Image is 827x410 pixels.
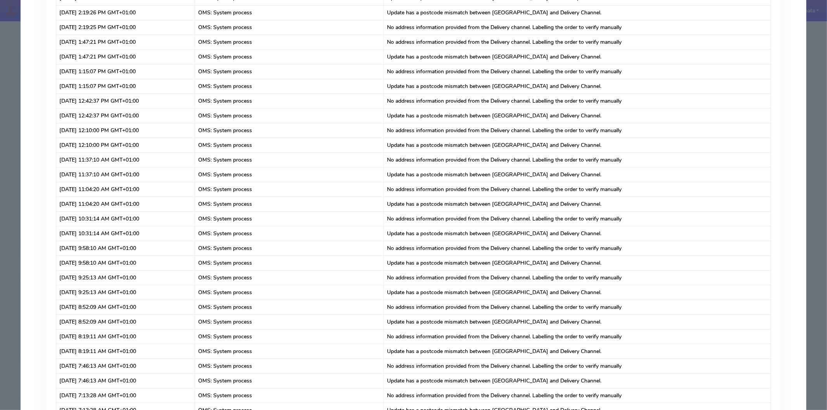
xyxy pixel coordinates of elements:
[384,344,771,358] td: Update has a postcode mismatch between [GEOGRAPHIC_DATA] and Delivery Channel.
[56,123,195,138] td: [DATE] 12:10:00 PM GMT+01:00
[56,314,195,329] td: [DATE] 8:52:09 AM GMT+01:00
[384,211,771,226] td: No address information provided from the Delivery channel. Labelling the order to verify manually
[195,314,384,329] td: OMS: System process
[56,79,195,93] td: [DATE] 1:15:07 PM GMT+01:00
[56,20,195,34] td: [DATE] 2:19:25 PM GMT+01:00
[195,270,384,285] td: OMS: System process
[56,64,195,79] td: [DATE] 1:15:07 PM GMT+01:00
[195,182,384,196] td: OMS: System process
[195,108,384,123] td: OMS: System process
[384,373,771,388] td: Update has a postcode mismatch between [GEOGRAPHIC_DATA] and Delivery Channel.
[384,138,771,152] td: Update has a postcode mismatch between [GEOGRAPHIC_DATA] and Delivery Channel.
[56,270,195,285] td: [DATE] 9:25:13 AM GMT+01:00
[384,358,771,373] td: No address information provided from the Delivery channel. Labelling the order to verify manually
[195,5,384,20] td: OMS: System process
[56,211,195,226] td: [DATE] 10:31:14 AM GMT+01:00
[56,358,195,373] td: [DATE] 7:46:13 AM GMT+01:00
[56,182,195,196] td: [DATE] 11:04:20 AM GMT+01:00
[384,93,771,108] td: No address information provided from the Delivery channel. Labelling the order to verify manually
[384,20,771,34] td: No address information provided from the Delivery channel. Labelling the order to verify manually
[195,196,384,211] td: OMS: System process
[56,108,195,123] td: [DATE] 12:42:37 PM GMT+01:00
[56,255,195,270] td: [DATE] 9:58:10 AM GMT+01:00
[384,300,771,314] td: No address information provided from the Delivery channel. Labelling the order to verify manually
[56,373,195,388] td: [DATE] 7:46:13 AM GMT+01:00
[195,358,384,373] td: OMS: System process
[384,270,771,285] td: No address information provided from the Delivery channel. Labelling the order to verify manually
[195,20,384,34] td: OMS: System process
[384,64,771,79] td: No address information provided from the Delivery channel. Labelling the order to verify manually
[195,241,384,255] td: OMS: System process
[56,196,195,211] td: [DATE] 11:04:20 AM GMT+01:00
[195,167,384,182] td: OMS: System process
[56,226,195,241] td: [DATE] 10:31:14 AM GMT+01:00
[384,285,771,300] td: Update has a postcode mismatch between [GEOGRAPHIC_DATA] and Delivery Channel.
[384,49,771,64] td: Update has a postcode mismatch between [GEOGRAPHIC_DATA] and Delivery Channel.
[384,108,771,123] td: Update has a postcode mismatch between [GEOGRAPHIC_DATA] and Delivery Channel.
[384,196,771,211] td: Update has a postcode mismatch between [GEOGRAPHIC_DATA] and Delivery Channel.
[195,34,384,49] td: OMS: System process
[56,300,195,314] td: [DATE] 8:52:09 AM GMT+01:00
[195,64,384,79] td: OMS: System process
[195,329,384,344] td: OMS: System process
[195,138,384,152] td: OMS: System process
[195,79,384,93] td: OMS: System process
[195,373,384,388] td: OMS: System process
[195,285,384,300] td: OMS: System process
[195,152,384,167] td: OMS: System process
[56,329,195,344] td: [DATE] 8:19:11 AM GMT+01:00
[195,123,384,138] td: OMS: System process
[384,34,771,49] td: No address information provided from the Delivery channel. Labelling the order to verify manually
[195,388,384,403] td: OMS: System process
[56,285,195,300] td: [DATE] 9:25:13 AM GMT+01:00
[56,34,195,49] td: [DATE] 1:47:21 PM GMT+01:00
[56,388,195,403] td: [DATE] 7:13:28 AM GMT+01:00
[384,79,771,93] td: Update has a postcode mismatch between [GEOGRAPHIC_DATA] and Delivery Channel.
[56,167,195,182] td: [DATE] 11:37:10 AM GMT+01:00
[384,226,771,241] td: Update has a postcode mismatch between [GEOGRAPHIC_DATA] and Delivery Channel.
[384,314,771,329] td: Update has a postcode mismatch between [GEOGRAPHIC_DATA] and Delivery Channel.
[384,241,771,255] td: No address information provided from the Delivery channel. Labelling the order to verify manually
[384,167,771,182] td: Update has a postcode mismatch between [GEOGRAPHIC_DATA] and Delivery Channel.
[195,211,384,226] td: OMS: System process
[56,241,195,255] td: [DATE] 9:58:10 AM GMT+01:00
[384,152,771,167] td: No address information provided from the Delivery channel. Labelling the order to verify manually
[56,49,195,64] td: [DATE] 1:47:21 PM GMT+01:00
[384,329,771,344] td: No address information provided from the Delivery channel. Labelling the order to verify manually
[195,93,384,108] td: OMS: System process
[56,138,195,152] td: [DATE] 12:10:00 PM GMT+01:00
[384,182,771,196] td: No address information provided from the Delivery channel. Labelling the order to verify manually
[384,388,771,403] td: No address information provided from the Delivery channel. Labelling the order to verify manually
[195,300,384,314] td: OMS: System process
[56,93,195,108] td: [DATE] 12:42:37 PM GMT+01:00
[384,123,771,138] td: No address information provided from the Delivery channel. Labelling the order to verify manually
[384,5,771,20] td: Update has a postcode mismatch between [GEOGRAPHIC_DATA] and Delivery Channel.
[195,49,384,64] td: OMS: System process
[384,255,771,270] td: Update has a postcode mismatch between [GEOGRAPHIC_DATA] and Delivery Channel.
[195,226,384,241] td: OMS: System process
[56,344,195,358] td: [DATE] 8:19:11 AM GMT+01:00
[195,344,384,358] td: OMS: System process
[56,152,195,167] td: [DATE] 11:37:10 AM GMT+01:00
[56,5,195,20] td: [DATE] 2:19:26 PM GMT+01:00
[195,255,384,270] td: OMS: System process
